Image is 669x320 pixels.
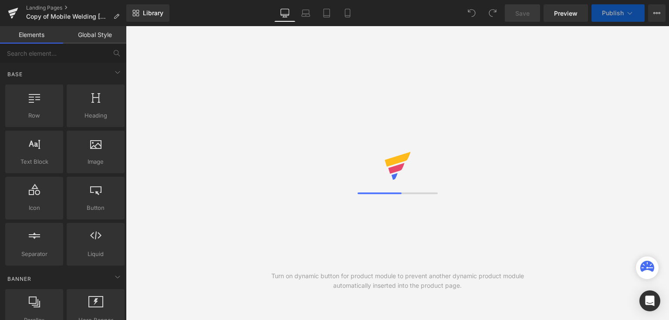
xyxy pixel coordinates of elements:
a: Global Style [63,26,126,44]
a: New Library [126,4,169,22]
a: Laptop [295,4,316,22]
a: Tablet [316,4,337,22]
span: Liquid [69,249,122,259]
span: Copy of Mobile Welding [GEOGRAPHIC_DATA] [26,13,110,20]
span: Library [143,9,163,17]
div: Open Intercom Messenger [639,290,660,311]
span: Save [515,9,530,18]
button: Publish [591,4,645,22]
a: Preview [544,4,588,22]
span: Preview [554,9,578,18]
button: Redo [484,4,501,22]
button: More [648,4,666,22]
span: Base [7,70,24,78]
span: Button [69,203,122,212]
span: Row [8,111,61,120]
span: Separator [8,249,61,259]
button: Undo [463,4,480,22]
span: Text Block [8,157,61,166]
a: Desktop [274,4,295,22]
div: Turn on dynamic button for product module to prevent another dynamic product module automatically... [262,271,534,290]
span: Image [69,157,122,166]
span: Banner [7,275,32,283]
span: Publish [602,10,624,17]
span: Heading [69,111,122,120]
a: Landing Pages [26,4,126,11]
span: Icon [8,203,61,212]
a: Mobile [337,4,358,22]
